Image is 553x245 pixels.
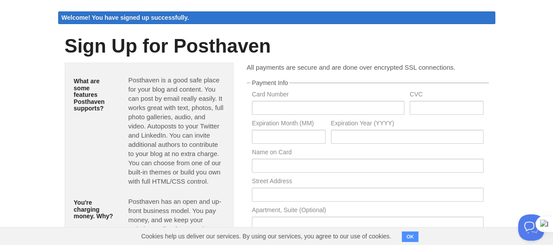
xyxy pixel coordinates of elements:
[252,120,325,128] label: Expiration Month (MM)
[74,78,115,112] h5: What are some features Posthaven supports?
[410,91,483,99] label: CVC
[252,91,404,99] label: Card Number
[128,75,224,186] p: Posthaven is a good safe place for your blog and content. You can post by email really easily. It...
[74,199,115,220] h5: You're charging money. Why?
[252,149,483,157] label: Name on Card
[402,231,419,242] button: OK
[65,36,489,57] h1: Sign Up for Posthaven
[132,227,400,245] span: Cookies help us deliver our services. By using our services, you agree to our use of cookies.
[331,120,483,128] label: Expiration Year (YYYY)
[247,63,488,72] p: All payments are secure and are done over encrypted SSL connections.
[250,80,289,86] legend: Payment Info
[252,178,483,186] label: Street Address
[518,214,544,241] iframe: Help Scout Beacon - Open
[252,207,483,215] label: Apartment, Suite (Optional)
[58,11,495,24] div: Welcome! You have signed up successfully.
